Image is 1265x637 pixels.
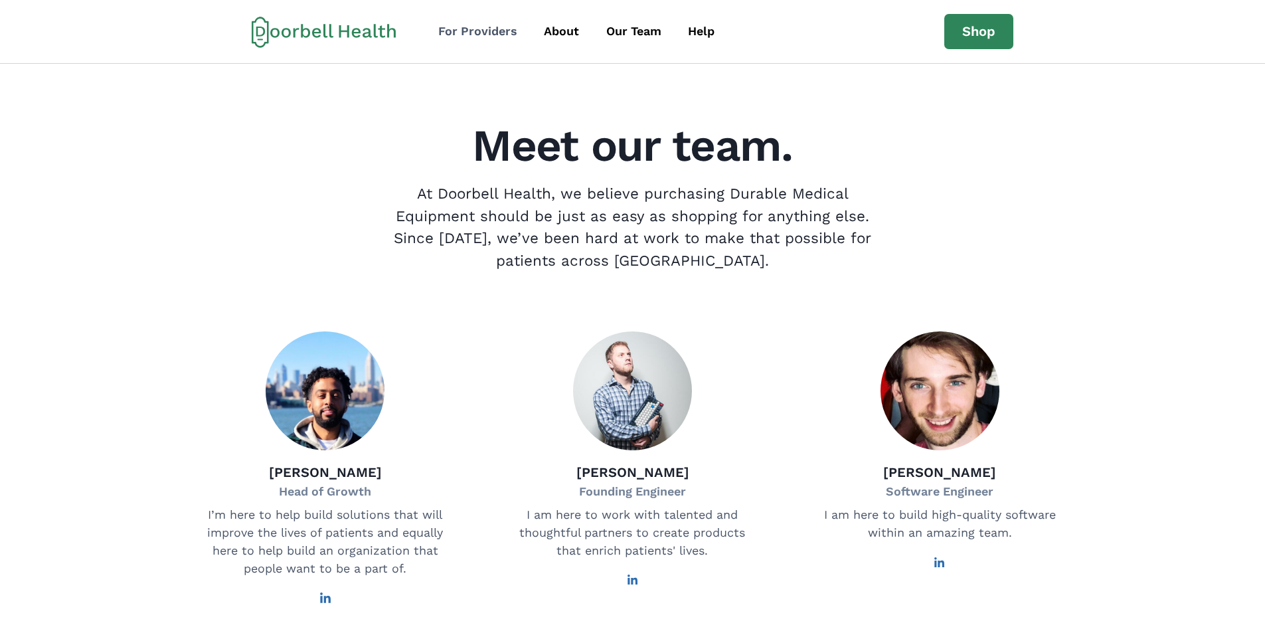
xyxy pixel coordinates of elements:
[606,23,661,41] div: Our Team
[438,23,517,41] div: For Providers
[181,124,1085,168] h2: Meet our team.
[206,506,444,578] p: I’m here to help build solutions that will improve the lives of patients and equally here to help...
[576,483,689,501] p: Founding Engineer
[573,331,692,450] img: Drew Baumann
[544,23,579,41] div: About
[883,462,996,482] p: [PERSON_NAME]
[426,17,529,46] a: For Providers
[269,462,382,482] p: [PERSON_NAME]
[821,506,1058,542] p: I am here to build high-quality software within an amazing team.
[576,462,689,482] p: [PERSON_NAME]
[676,17,726,46] a: Help
[881,331,999,450] img: Agustín Brandoni
[269,483,382,501] p: Head of Growth
[594,17,673,46] a: Our Team
[382,183,883,272] p: At Doorbell Health, we believe purchasing Durable Medical Equipment should be just as easy as sho...
[688,23,715,41] div: Help
[944,14,1013,50] a: Shop
[513,506,751,560] p: I am here to work with talented and thoughtful partners to create products that enrich patients' ...
[532,17,591,46] a: About
[883,483,996,501] p: Software Engineer
[266,331,384,450] img: Fadhi Ali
